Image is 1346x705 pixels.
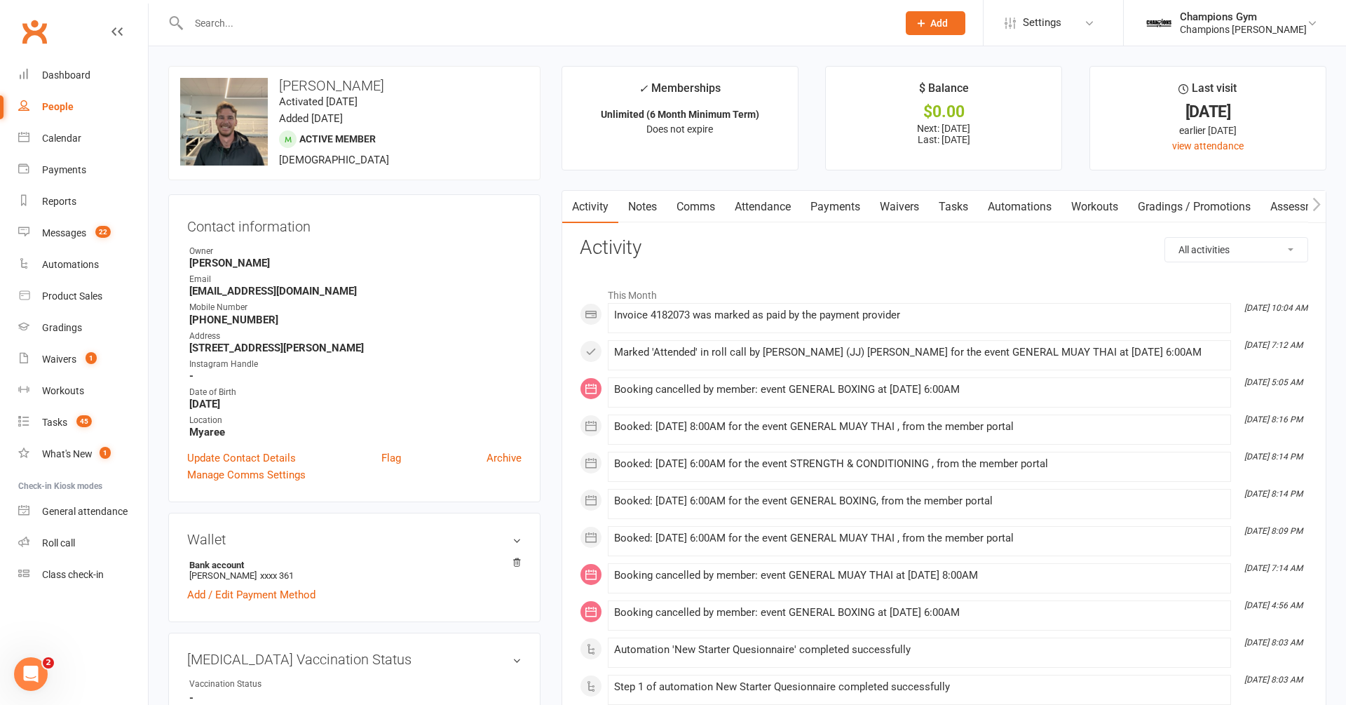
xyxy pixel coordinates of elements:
[18,154,148,186] a: Payments
[189,414,522,427] div: Location
[18,375,148,407] a: Workouts
[1244,377,1303,387] i: [DATE] 5:05 AM
[838,123,1049,145] p: Next: [DATE] Last: [DATE]
[614,495,1225,507] div: Booked: [DATE] 6:00AM for the event GENERAL BOXING, from the member portal
[639,82,648,95] i: ✓
[189,301,522,314] div: Mobile Number
[614,644,1225,656] div: Automation 'New Starter Quesionnaire' completed successfully
[1061,191,1128,223] a: Workouts
[18,186,148,217] a: Reports
[1244,415,1303,424] i: [DATE] 8:16 PM
[18,123,148,154] a: Calendar
[299,133,376,145] span: Active member
[189,314,522,326] strong: [PHONE_NUMBER]
[1180,23,1307,36] div: Champions [PERSON_NAME]
[189,386,522,399] div: Date of Birth
[189,678,305,691] div: Vaccination Status
[42,569,104,580] div: Class check-in
[1023,7,1061,39] span: Settings
[1260,191,1346,223] a: Assessments
[639,79,721,105] div: Memberships
[17,14,52,49] a: Clubworx
[1244,675,1303,685] i: [DATE] 8:03 AM
[1172,140,1244,152] a: view attendance
[929,191,978,223] a: Tasks
[42,448,93,459] div: What's New
[381,450,401,466] a: Flag
[189,692,522,704] strong: -
[1244,638,1303,647] i: [DATE] 8:03 AM
[978,191,1061,223] a: Automations
[1244,600,1303,610] i: [DATE] 4:56 AM
[580,237,1308,259] h3: Activity
[562,191,618,223] a: Activity
[187,558,522,583] li: [PERSON_NAME]
[1103,123,1313,138] div: earlier [DATE]
[18,217,148,249] a: Messages 22
[870,191,929,223] a: Waivers
[189,285,522,297] strong: [EMAIL_ADDRESS][DOMAIN_NAME]
[614,347,1225,358] div: Marked 'Attended' in roll call by [PERSON_NAME] (JJ) [PERSON_NAME] for the event GENERAL MUAY THA...
[100,447,111,459] span: 1
[18,249,148,281] a: Automations
[42,101,74,112] div: People
[42,69,90,81] div: Dashboard
[614,384,1225,396] div: Booking cancelled by member: event GENERAL BOXING at [DATE] 6:00AM
[189,273,522,286] div: Email
[189,330,522,343] div: Address
[18,496,148,528] a: General attendance kiosk mode
[667,191,725,223] a: Comms
[86,352,97,364] span: 1
[1103,105,1313,119] div: [DATE]
[614,421,1225,433] div: Booked: [DATE] 8:00AM for the event GENERAL MUAY THAI , from the member portal
[187,652,522,667] h3: [MEDICAL_DATA] Vaccination Status
[1244,340,1303,350] i: [DATE] 7:12 AM
[18,60,148,91] a: Dashboard
[18,559,148,591] a: Class kiosk mode
[189,342,522,354] strong: [STREET_ADDRESS][PERSON_NAME]
[618,191,667,223] a: Notes
[1244,452,1303,462] i: [DATE] 8:14 PM
[187,586,315,603] a: Add / Edit Payment Method
[614,607,1225,619] div: Booking cancelled by member: event GENERAL BOXING at [DATE] 6:00AM
[42,354,76,365] div: Waivers
[42,506,128,517] div: General attendance
[614,309,1225,321] div: Invoice 4182073 was marked as paid by the payment provider
[279,154,389,166] span: [DEMOGRAPHIC_DATA]
[189,398,522,410] strong: [DATE]
[725,191,801,223] a: Attendance
[614,458,1225,470] div: Booked: [DATE] 6:00AM for the event STRENGTH & CONDITIONING , from the member portal
[180,78,268,166] img: image1755122880.png
[260,570,294,581] span: xxxx 361
[487,450,522,466] a: Archive
[1244,526,1303,536] i: [DATE] 8:09 PM
[42,196,76,207] div: Reports
[184,13,888,33] input: Search...
[614,681,1225,693] div: Step 1 of automation New Starter Quesionnaire completed successfully
[801,191,870,223] a: Payments
[187,213,522,234] h3: Contact information
[42,133,81,144] div: Calendar
[187,466,306,483] a: Manage Comms Settings
[279,95,358,108] time: Activated [DATE]
[187,532,522,547] h3: Wallet
[42,385,84,396] div: Workouts
[601,109,759,120] strong: Unlimited (6 Month Minimum Term)
[14,657,48,691] iframe: Intercom live chat
[1244,303,1307,313] i: [DATE] 10:04 AM
[18,407,148,438] a: Tasks 45
[614,532,1225,544] div: Booked: [DATE] 6:00AM for the event GENERAL MUAY THAI , from the member portal
[18,344,148,375] a: Waivers 1
[1244,563,1303,573] i: [DATE] 7:14 AM
[189,426,522,438] strong: Myaree
[18,438,148,470] a: What's New1
[646,123,713,135] span: Does not expire
[838,105,1049,119] div: $0.00
[18,312,148,344] a: Gradings
[1178,79,1237,105] div: Last visit
[189,257,522,269] strong: [PERSON_NAME]
[43,657,54,669] span: 2
[279,112,343,125] time: Added [DATE]
[189,245,522,258] div: Owner
[42,417,67,428] div: Tasks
